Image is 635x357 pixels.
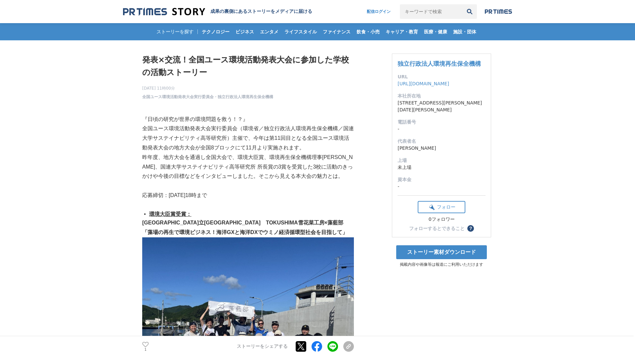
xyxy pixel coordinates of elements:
[418,217,465,222] div: 0フォロワー
[398,119,486,126] dt: 電話番号
[383,23,421,40] a: キャリア・教育
[123,7,205,16] img: 成果の裏側にあるストーリーをメディアに届ける
[142,229,348,235] strong: 「藻場の再生で環境ビジネス！海洋GXと海洋DXでウミノ経済循環型社会を目指して」
[392,262,491,267] p: 掲載内容や画像等は報道にご利用いただけます
[398,176,486,183] dt: 資本金
[398,99,486,113] dd: [STREET_ADDRESS][PERSON_NAME][DATE][PERSON_NAME]
[398,81,449,86] a: [URL][DOMAIN_NAME]
[123,7,312,16] a: 成果の裏側にあるストーリーをメディアに届ける 成果の裏側にあるストーリーをメディアに届ける
[398,145,486,152] dd: [PERSON_NAME]
[142,124,354,152] p: 全国ユース環境活動発表大会実行委員会（環境省／独立行政法人環境再生保全機構／国連大学サステイナビリティ高等研究所）主催で、今年は第11回目となる全国ユース環境活動発表大会の地方大会が全国8ブロッ...
[398,164,486,171] dd: 未上場
[142,153,354,181] p: 昨年度、地方大会を通過し全国大会で、環境大臣賞、環境再生保全機構理事[PERSON_NAME]、国連大学サステイナビリティ高等研究所 所長賞の3賞を受賞した3校に活動のきっかけや今後の目標などを...
[462,4,477,19] button: 検索
[398,73,486,80] dt: URL
[450,23,479,40] a: 施設・団体
[354,29,382,35] span: 飲食・小売
[149,211,191,217] u: 環境大臣賞受賞：
[409,226,465,231] div: フォローするとできること
[354,23,382,40] a: 飲食・小売
[210,9,312,15] h2: 成果の裏側にあるストーリーをメディアに届ける
[142,85,273,91] span: [DATE] 11時00分
[467,225,474,232] button: ？
[418,201,465,213] button: フォロー
[450,29,479,35] span: 施設・団体
[421,29,450,35] span: 医療・健康
[468,226,473,231] span: ？
[320,23,353,40] a: ファイナンス
[485,9,512,14] img: prtimes
[142,54,354,79] h1: 発表×交流！全国ユース環境活動発表大会に参加した学校の活動ストーリー
[199,29,232,35] span: テクノロジー
[237,344,288,350] p: ストーリーをシェアする
[233,23,257,40] a: ビジネス
[257,23,281,40] a: エンタメ
[142,348,149,351] p: 1
[398,157,486,164] dt: 上場
[398,126,486,133] dd: -
[320,29,353,35] span: ファイナンス
[282,29,319,35] span: ライフスタイル
[233,29,257,35] span: ビジネス
[383,29,421,35] span: キャリア・教育
[142,191,354,200] p: 応募締切：[DATE]18時まで
[400,4,462,19] input: キーワードで検索
[199,23,232,40] a: テクノロジー
[257,29,281,35] span: エンタメ
[142,94,273,100] a: 全国ユース環境活動発表大会実行委員会・独立行政法人環境再生保全機構
[421,23,450,40] a: 医療・健康
[398,138,486,145] dt: 代表者名
[398,183,486,190] dd: -
[396,245,487,259] a: ストーリー素材ダウンロード
[398,93,486,99] dt: 本社所在地
[282,23,319,40] a: ライフスタイル
[142,115,354,124] p: 『日頃の研究が世界の環境問題を救う！？』
[360,4,397,19] a: 配信ログイン
[142,220,343,225] strong: [GEOGRAPHIC_DATA]立[GEOGRAPHIC_DATA] TOKUSHIMA雪花菜工房×藻藍部
[398,60,481,67] a: 独立行政法人環境再生保全機構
